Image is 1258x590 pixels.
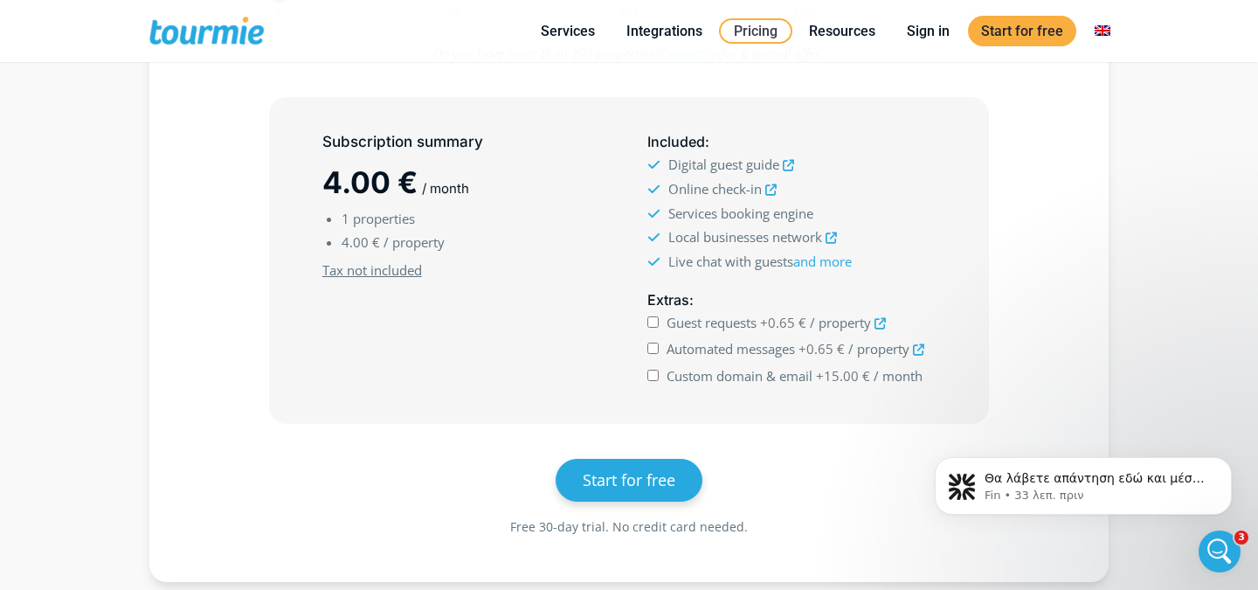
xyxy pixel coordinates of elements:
[322,164,418,200] span: 4.00 €
[647,289,936,311] h5: :
[810,314,871,331] span: / property
[111,456,125,470] button: Start recording
[11,10,45,44] button: go back
[28,401,121,412] div: Fin • 26 λεπ. πριν
[583,469,675,490] span: Start for free
[719,18,792,44] a: Pricing
[909,420,1258,543] iframe: Intercom notifications μήνυμα
[667,340,795,357] span: Automated messages
[848,340,909,357] span: / property
[894,20,963,42] a: Sign in
[322,131,611,153] h5: Subscription summary
[968,16,1076,46] a: Start for free
[300,449,328,477] button: Αποστολή μηνύματος…
[85,20,268,47] p: Μπορεί να βοηθήσει και η ομάδα
[63,145,335,252] div: Καλημερα, ερωτηση, ποσο κοστιζει για ενα ακινητο να εχω tourmie με αυτοματη καταχωρηση στην ΑΑΔΕ?...
[816,367,870,385] span: +15.00 €
[273,10,307,44] button: Αρχική
[85,7,106,20] h1: Fin
[667,367,812,385] span: Custom domain & email
[28,311,167,343] b: [EMAIL_ADDRESS][DOMAIN_NAME]
[668,253,852,270] span: Live chat with guests
[322,261,422,279] u: Tax not included
[668,180,762,198] span: Online check-in
[77,156,321,241] div: Καλημερα, ερωτηση, ποσο κοστιζει για ενα ακινητο να εχω tourmie με αυτοματη καταχωρηση στην ΑΑΔΕ?...
[27,456,41,470] button: Επιλογή Emoji
[15,420,335,449] textarea: Μήνυμα...
[798,340,845,357] span: +0.65 €
[528,20,608,42] a: Services
[1199,531,1241,573] iframe: Intercom live chat
[55,456,69,470] button: Επιλογή Gif
[422,180,469,197] span: / month
[14,266,335,437] div: O/H Fin λέει…
[342,233,380,251] span: 4.00 €
[647,133,705,150] span: Included
[28,276,273,344] div: Θα λάβετε απάντηση εδώ και μέσω email: ✉️
[613,20,715,42] a: Integrations
[667,314,757,331] span: Guest requests
[28,353,273,387] div: Η ομάδα θα επιστρέψει: 🕒
[796,20,888,42] a: Resources
[668,205,813,222] span: Services booking engine
[793,253,852,270] a: and more
[556,459,702,502] a: Start for free
[874,367,923,385] span: / month
[83,456,97,470] button: Αποστολή συνημμένου
[668,228,822,246] span: Local businesses network
[14,145,335,266] div: O/H Nikolaos λέει…
[14,266,287,399] div: Θα λάβετε απάντηση εδώ και μέσω email:✉️[EMAIL_ADDRESS][DOMAIN_NAME]Η ομάδα θα επιστρέψει:🕒ΑύριοF...
[760,314,806,331] span: +0.65 €
[342,210,349,227] span: 1
[647,131,936,153] h5: :
[384,233,445,251] span: / property
[1234,531,1248,545] span: 3
[50,13,78,41] img: Profile image for Fin
[510,518,748,535] span: Free 30-day trial. No credit card needed.
[43,371,82,385] b: Αύριο
[353,210,415,227] span: properties
[647,291,689,309] span: Extras
[307,10,338,42] div: Κλείσιμο
[668,156,779,173] span: Digital guest guide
